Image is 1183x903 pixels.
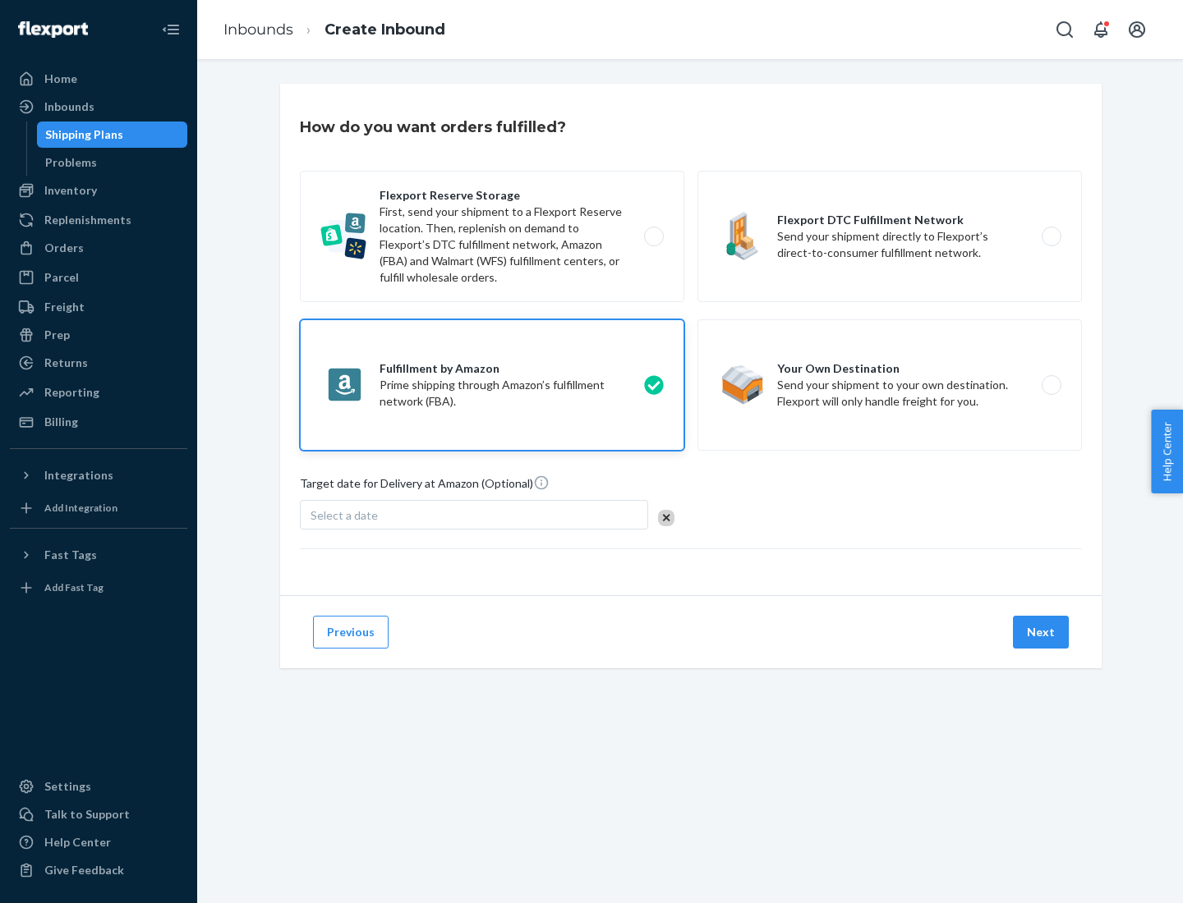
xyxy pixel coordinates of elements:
[10,857,187,883] button: Give Feedback
[44,547,97,563] div: Fast Tags
[44,327,70,343] div: Prep
[44,269,79,286] div: Parcel
[44,99,94,115] div: Inbounds
[1121,13,1153,46] button: Open account menu
[44,834,111,850] div: Help Center
[10,773,187,800] a: Settings
[10,379,187,406] a: Reporting
[10,322,187,348] a: Prep
[44,501,117,515] div: Add Integration
[45,126,123,143] div: Shipping Plans
[223,21,293,39] a: Inbounds
[18,21,88,38] img: Flexport logo
[44,580,104,594] div: Add Fast Tag
[10,235,187,261] a: Orders
[44,384,99,401] div: Reporting
[1013,616,1069,649] button: Next
[10,294,187,320] a: Freight
[300,117,566,138] h3: How do you want orders fulfilled?
[44,240,84,256] div: Orders
[44,467,113,484] div: Integrations
[154,13,187,46] button: Close Navigation
[1151,410,1183,493] button: Help Center
[10,829,187,855] a: Help Center
[10,94,187,120] a: Inbounds
[45,154,97,171] div: Problems
[44,212,131,228] div: Replenishments
[210,6,458,54] ol: breadcrumbs
[44,355,88,371] div: Returns
[37,121,188,148] a: Shipping Plans
[44,414,78,430] div: Billing
[44,71,77,87] div: Home
[44,778,91,795] div: Settings
[313,616,389,649] button: Previous
[300,474,550,498] span: Target date for Delivery at Amazon (Optional)
[10,409,187,435] a: Billing
[311,508,378,522] span: Select a date
[10,207,187,233] a: Replenishments
[10,801,187,827] a: Talk to Support
[10,542,187,568] button: Fast Tags
[325,21,445,39] a: Create Inbound
[10,350,187,376] a: Returns
[1084,13,1117,46] button: Open notifications
[10,575,187,601] a: Add Fast Tag
[10,462,187,488] button: Integrations
[10,66,187,92] a: Home
[1048,13,1081,46] button: Open Search Box
[44,806,130,823] div: Talk to Support
[44,862,124,878] div: Give Feedback
[44,182,97,199] div: Inventory
[37,149,188,176] a: Problems
[10,495,187,521] a: Add Integration
[10,264,187,291] a: Parcel
[10,177,187,204] a: Inventory
[44,299,85,315] div: Freight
